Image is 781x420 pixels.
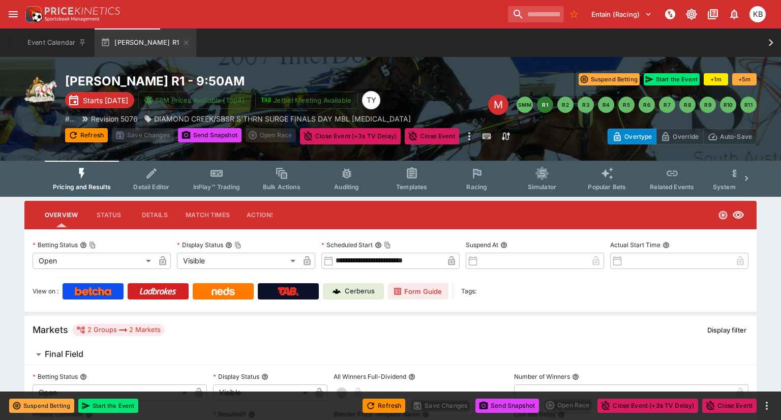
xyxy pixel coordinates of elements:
p: DIAMOND CREEK/SBSR S'THRN SURGE FINALS DAY MBL [MEDICAL_DATA] [154,113,411,124]
p: Override [673,131,699,142]
div: Tyler Yang [362,91,380,109]
button: +1m [704,73,728,85]
button: Copy To Clipboard [89,242,96,249]
button: Actions [238,203,284,227]
button: Scheduled StartCopy To Clipboard [375,242,382,249]
button: R2 [557,97,574,113]
button: R7 [659,97,675,113]
button: SMM [517,97,533,113]
svg: Open [718,210,728,220]
div: Kris Britland [749,6,766,22]
button: SRM Prices Available (Top4) [138,92,251,109]
div: split button [246,128,296,142]
p: Starts [DATE] [83,95,128,106]
div: DIAMOND CREEK/SBSR S'THRN SURGE FINALS DAY MBL PCE [144,113,411,124]
button: Overview [37,203,86,227]
button: No Bookmarks [566,6,582,22]
button: Suspend Betting [9,399,74,413]
span: Pricing and Results [53,183,111,191]
button: R11 [740,97,757,113]
div: Start From [608,129,757,144]
button: Send Snapshot [475,399,539,413]
button: Number of Winners [572,373,579,380]
img: Neds [212,287,234,295]
button: R5 [618,97,635,113]
p: Cerberus [345,286,375,296]
p: Auto-Save [720,131,752,142]
button: Refresh [363,399,405,413]
button: Start the Event [644,73,700,85]
input: search [508,6,564,22]
div: split button [543,398,593,412]
button: Display StatusCopy To Clipboard [225,242,232,249]
span: Popular Bets [588,183,626,191]
button: R3 [578,97,594,113]
label: View on : [33,283,58,299]
button: R10 [720,97,736,113]
button: Betting Status [80,373,87,380]
button: Close Event (+3s TV Delay) [300,128,401,144]
label: Tags: [461,283,476,299]
button: Start the Event [78,399,138,413]
button: Copy To Clipboard [234,242,242,249]
div: Event type filters [45,161,736,197]
p: Betting Status [33,241,78,249]
button: Final Field [24,344,757,365]
div: Edit Meeting [488,95,508,115]
h5: Markets [33,324,68,336]
span: Related Events [650,183,694,191]
p: Number of Winners [514,372,570,381]
p: Scheduled Start [321,241,373,249]
span: InPlay™ Trading [193,183,240,191]
button: Auto-Save [703,129,757,144]
span: Bulk Actions [263,183,301,191]
button: Copy To Clipboard [384,242,391,249]
a: Form Guide [388,283,448,299]
button: open drawer [4,5,22,23]
button: Suspend At [500,242,507,249]
button: Match Times [177,203,238,227]
button: Refresh [65,128,108,142]
button: Override [656,129,703,144]
div: Visible [177,253,299,269]
button: Actual Start Time [663,242,670,249]
img: PriceKinetics Logo [22,4,43,24]
span: Racing [466,183,487,191]
button: [PERSON_NAME] R1 [95,28,196,57]
button: R1 [537,97,553,113]
img: TabNZ [278,287,299,295]
p: Copy To Clipboard [65,113,75,124]
img: Sportsbook Management [45,17,100,21]
button: Close Event [405,128,459,144]
button: Display filter [701,322,753,338]
nav: pagination navigation [517,97,757,113]
button: Jetbet Meeting Available [255,92,358,109]
button: Betting StatusCopy To Clipboard [80,242,87,249]
button: All Winners Full-Dividend [408,373,415,380]
button: NOT Connected to PK [661,5,679,23]
button: R8 [679,97,696,113]
button: R6 [639,97,655,113]
h2: Copy To Clipboard [65,73,411,89]
img: PriceKinetics [45,7,120,15]
img: Betcha [75,287,111,295]
span: Detail Editor [133,183,169,191]
p: All Winners Full-Dividend [334,372,406,381]
button: Close Event (+3s TV Delay) [597,399,698,413]
button: R4 [598,97,614,113]
button: Event Calendar [21,28,93,57]
img: Cerberus [333,287,341,295]
button: Details [132,203,177,227]
button: Send Snapshot [178,128,242,142]
p: Suspend At [466,241,498,249]
span: Simulator [528,183,556,191]
img: Ladbrokes [139,287,176,295]
button: R9 [700,97,716,113]
button: Kris Britland [746,3,769,25]
button: Select Tenant [585,6,658,22]
img: harness_racing.png [24,73,57,106]
span: System Controls [713,183,763,191]
button: Notifications [725,5,743,23]
button: more [463,128,475,144]
button: Status [86,203,132,227]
